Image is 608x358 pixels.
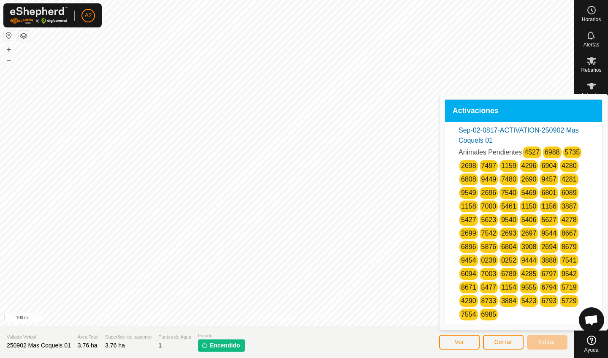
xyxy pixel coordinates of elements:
a: 6896 [461,243,476,250]
a: 9449 [481,176,497,183]
button: + [4,44,14,54]
span: 250902 Mas Coquels 01 [7,342,71,349]
a: 9544 [541,230,556,237]
a: 7497 [481,162,497,169]
a: 3888 [541,257,556,264]
a: 4285 [521,270,537,277]
a: 1150 [521,203,537,210]
span: Vallado Virtual [7,334,71,341]
a: 6094 [461,270,476,277]
button: Capas del Mapa [19,31,29,41]
a: 5719 [562,284,577,291]
a: 6804 [501,243,516,250]
a: Chat abierto [579,307,604,333]
a: 0252 [501,257,516,264]
a: 4296 [521,162,537,169]
a: 7540 [501,189,516,196]
a: 1159 [501,162,516,169]
a: 5423 [521,297,537,304]
a: 2699 [461,230,476,237]
a: Ayuda [575,332,608,356]
a: 6089 [562,189,577,196]
a: 4527 [524,149,540,156]
button: Restablecer Mapa [4,30,14,41]
a: 6808 [461,176,476,183]
a: 5876 [481,243,497,250]
span: Animales [581,93,602,98]
span: 3.76 ha [78,342,98,349]
a: Sep-02-0817-ACTIVATION-250902 Mas Coquels 01 [459,127,579,144]
a: 1158 [461,203,476,210]
a: Política de Privacidad [244,315,292,323]
a: 2690 [521,176,537,183]
img: encender [201,342,208,349]
a: 7554 [461,311,476,318]
a: 1156 [541,203,556,210]
a: 9555 [521,284,537,291]
img: Logo Gallagher [10,7,68,24]
a: 3908 [521,243,537,250]
span: A2 [84,11,92,20]
span: Rebaños [581,68,601,73]
a: 9454 [461,257,476,264]
span: 1 [158,342,162,349]
a: Contáctenos [302,315,331,323]
span: Horarios [582,17,601,22]
a: 3887 [562,203,577,210]
a: 9457 [541,176,556,183]
span: Área Total [78,334,98,341]
button: Cerrar [483,335,524,350]
a: 7003 [481,270,497,277]
a: 5627 [541,216,556,223]
span: Animales Pendientes [459,149,522,156]
a: 6904 [541,162,556,169]
a: 7541 [562,257,577,264]
a: 5469 [521,189,537,196]
a: 6988 [545,149,560,156]
a: 8667 [562,230,577,237]
button: – [4,55,14,65]
a: 5477 [481,284,497,291]
a: 7000 [481,203,497,210]
a: 2697 [521,230,537,237]
span: Ayuda [584,347,599,353]
span: Activaciones [453,107,499,115]
a: 5461 [501,203,516,210]
a: 9444 [521,257,537,264]
a: 5735 [565,149,580,156]
span: Puntos de Agua [158,334,191,341]
a: 7480 [501,176,516,183]
a: 5623 [481,216,497,223]
span: Superficie de pastoreo [105,334,152,341]
a: 8679 [562,243,577,250]
a: 8671 [461,284,476,291]
a: 1154 [501,284,516,291]
a: 0238 [481,257,497,264]
a: 6801 [541,189,556,196]
a: 2696 [481,189,497,196]
span: Editar [539,339,556,345]
a: 4280 [562,162,577,169]
a: 5729 [562,297,577,304]
a: 2698 [461,162,476,169]
span: 3.76 ha [105,342,125,349]
span: Alertas [584,42,599,47]
span: Estado [198,332,245,339]
button: Editar [527,335,567,350]
a: 2694 [541,243,556,250]
a: 6794 [541,284,556,291]
a: 6789 [501,270,516,277]
a: 8733 [481,297,497,304]
a: 9540 [501,216,516,223]
a: 9542 [562,270,577,277]
a: 6793 [541,297,556,304]
a: 9549 [461,189,476,196]
a: 4281 [562,176,577,183]
span: Ver [455,339,464,345]
span: Encendido [210,341,240,350]
a: 4278 [562,216,577,223]
a: 5406 [521,216,537,223]
a: 2693 [501,230,516,237]
a: 7542 [481,230,497,237]
span: Cerrar [494,339,513,345]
